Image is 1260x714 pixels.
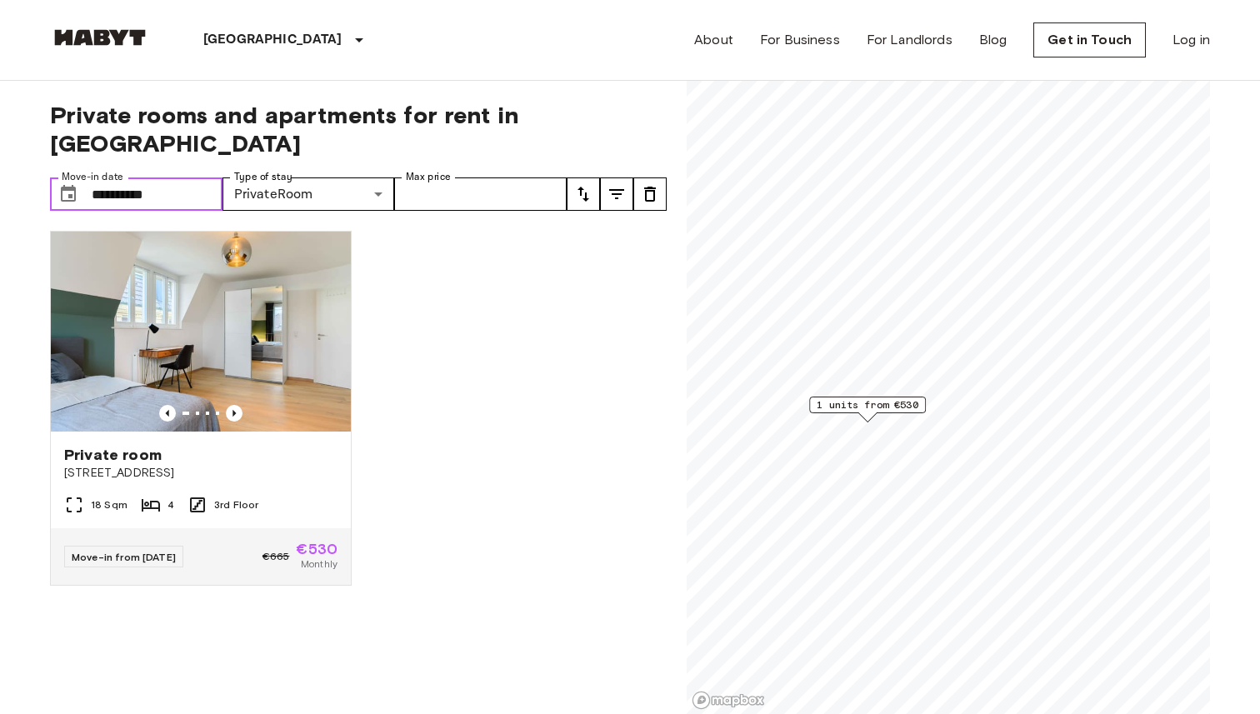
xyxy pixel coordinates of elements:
[867,30,952,50] a: For Landlords
[633,177,667,211] button: tune
[52,177,85,211] button: Choose date, selected date is 1 Jan 2026
[979,30,1007,50] a: Blog
[1172,30,1210,50] a: Log in
[91,497,127,512] span: 18 Sqm
[760,30,840,50] a: For Business
[301,557,337,572] span: Monthly
[226,405,242,422] button: Previous image
[817,397,918,412] span: 1 units from €530
[50,231,352,586] a: Marketing picture of unit DE-09-008-002-03HFPrevious imagePrevious imagePrivate room[STREET_ADDRE...
[600,177,633,211] button: tune
[692,691,765,710] a: Mapbox logo
[222,177,395,211] div: PrivateRoom
[234,170,292,184] label: Type of stay
[203,30,342,50] p: [GEOGRAPHIC_DATA]
[64,445,162,465] span: Private room
[159,405,176,422] button: Previous image
[167,497,174,512] span: 4
[51,232,351,432] img: Marketing picture of unit DE-09-008-002-03HF
[50,101,667,157] span: Private rooms and apartments for rent in [GEOGRAPHIC_DATA]
[214,497,258,512] span: 3rd Floor
[262,549,290,564] span: €665
[694,30,733,50] a: About
[809,397,926,422] div: Map marker
[72,551,176,563] span: Move-in from [DATE]
[50,29,150,46] img: Habyt
[296,542,337,557] span: €530
[64,465,337,482] span: [STREET_ADDRESS]
[62,170,123,184] label: Move-in date
[1033,22,1146,57] a: Get in Touch
[406,170,451,184] label: Max price
[567,177,600,211] button: tune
